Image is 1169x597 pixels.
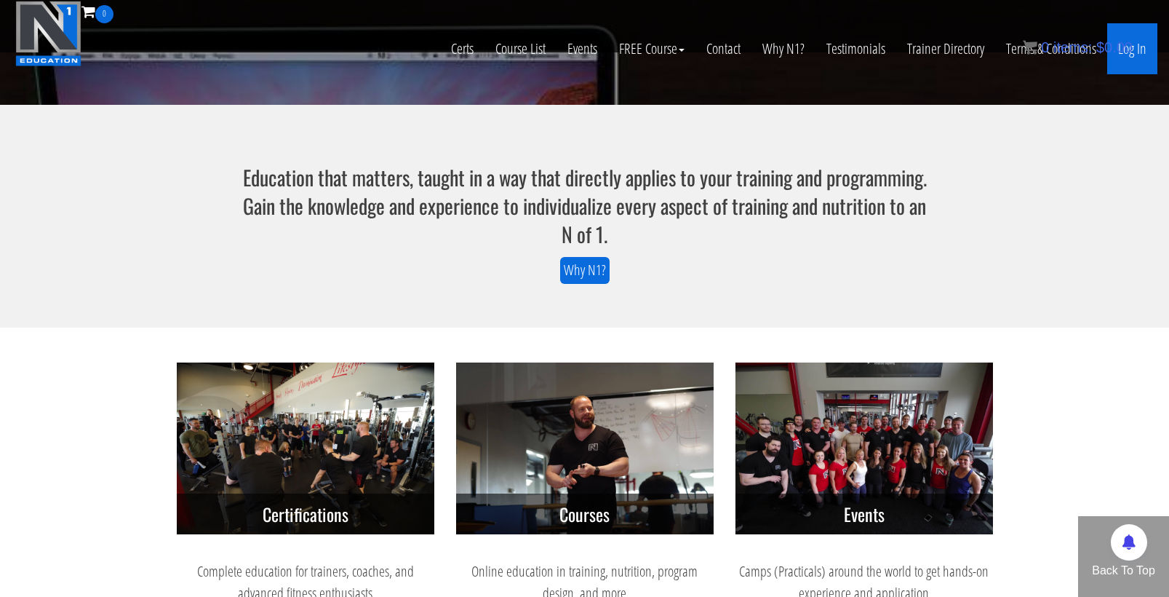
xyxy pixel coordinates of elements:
[1023,40,1037,55] img: icon11.png
[484,23,556,74] a: Course List
[751,23,815,74] a: Why N1?
[995,23,1107,74] a: Terms & Conditions
[556,23,608,74] a: Events
[456,363,714,534] img: n1-courses
[15,1,81,66] img: n1-education
[695,23,751,74] a: Contact
[177,363,434,534] img: n1-certifications
[95,5,113,23] span: 0
[1096,39,1133,55] bdi: 0.00
[735,494,993,534] h3: Events
[1023,39,1133,55] a: 0 items: $0.00
[440,23,484,74] a: Certs
[1078,562,1169,580] p: Back To Top
[735,363,993,534] img: n1-events
[896,23,995,74] a: Trainer Directory
[1041,39,1049,55] span: 0
[815,23,896,74] a: Testimonials
[456,494,714,534] h3: Courses
[177,494,434,534] h3: Certifications
[608,23,695,74] a: FREE Course
[81,1,113,21] a: 0
[1096,39,1104,55] span: $
[239,163,931,249] h3: Education that matters, taught in a way that directly applies to your training and programming. G...
[1107,23,1157,74] a: Log In
[560,257,610,284] a: Why N1?
[1053,39,1092,55] span: items:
